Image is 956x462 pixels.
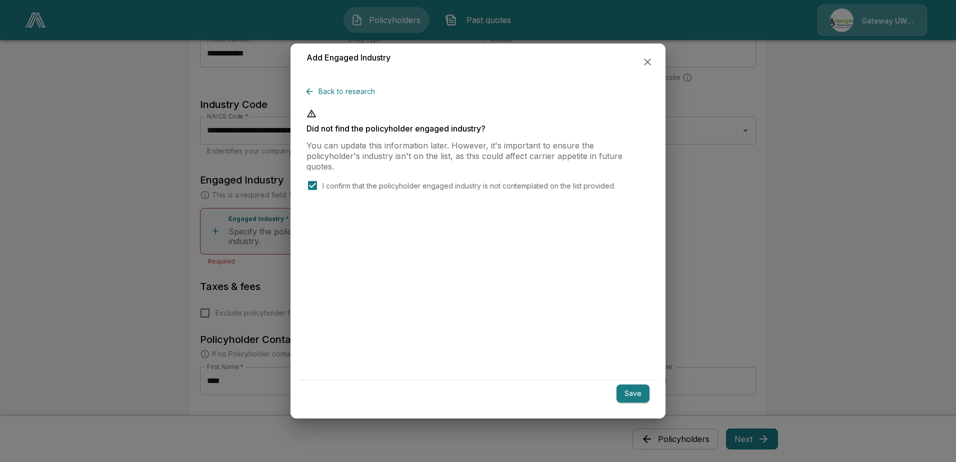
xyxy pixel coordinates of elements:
button: Save [616,384,649,403]
p: Did not find the policyholder engaged industry? [306,124,649,132]
p: I confirm that the policyholder engaged industry is not contemplated on the list provided. [322,180,615,191]
h6: Add Engaged Industry [306,51,390,64]
button: Back to research [306,82,379,101]
p: You can update this information later. However, it's important to ensure the policyholder's indus... [306,140,649,171]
